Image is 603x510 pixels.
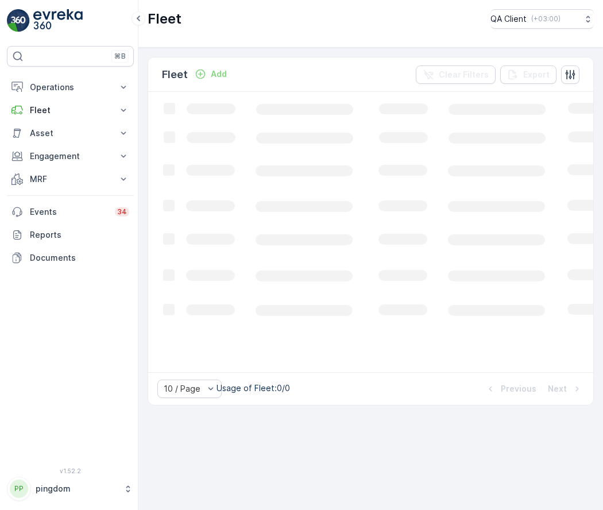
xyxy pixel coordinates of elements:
[30,105,111,116] p: Fleet
[30,150,111,162] p: Engagement
[7,246,134,269] a: Documents
[7,99,134,122] button: Fleet
[7,145,134,168] button: Engagement
[217,382,290,394] p: Usage of Fleet : 0/0
[190,67,231,81] button: Add
[30,82,111,93] p: Operations
[30,206,108,218] p: Events
[416,65,496,84] button: Clear Filters
[7,467,134,474] span: v 1.52.2
[7,477,134,501] button: PPpingdom
[30,252,129,264] p: Documents
[490,13,527,25] p: QA Client
[33,9,83,32] img: logo_light-DOdMpM7g.png
[7,76,134,99] button: Operations
[30,229,129,241] p: Reports
[117,207,127,217] p: 34
[7,168,134,191] button: MRF
[501,383,536,395] p: Previous
[114,52,126,61] p: ⌘B
[30,127,111,139] p: Asset
[211,68,227,80] p: Add
[490,9,594,29] button: QA Client(+03:00)
[500,65,556,84] button: Export
[148,10,181,28] p: Fleet
[7,9,30,32] img: logo
[547,382,584,396] button: Next
[7,200,134,223] a: Events34
[484,382,538,396] button: Previous
[548,383,567,395] p: Next
[36,483,118,494] p: pingdom
[531,14,561,24] p: ( +03:00 )
[523,69,550,80] p: Export
[7,122,134,145] button: Asset
[7,223,134,246] a: Reports
[30,173,111,185] p: MRF
[10,480,28,498] div: PP
[162,67,188,83] p: Fleet
[439,69,489,80] p: Clear Filters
